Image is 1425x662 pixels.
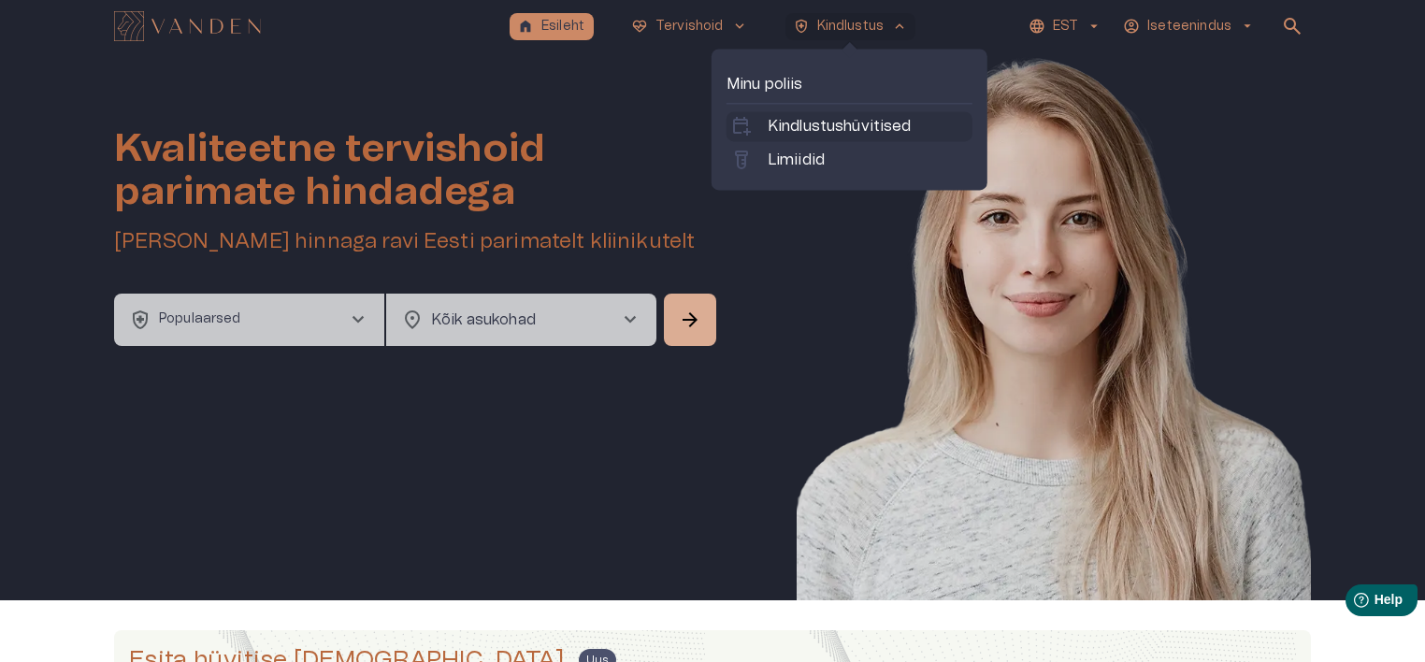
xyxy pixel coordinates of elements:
[1281,15,1303,37] span: search
[1147,17,1231,36] p: Iseteenindus
[891,18,908,35] span: keyboard_arrow_up
[1120,13,1259,40] button: Iseteenindusarrow_drop_down
[114,127,720,213] h1: Kvaliteetne tervishoid parimate hindadega
[541,17,584,36] p: Esileht
[727,73,972,95] p: Minu poliis
[797,52,1311,656] img: Woman smiling
[114,11,261,41] img: Vanden logo
[664,294,716,346] button: Search
[655,17,724,36] p: Tervishoid
[1274,7,1311,45] button: open search modal
[768,149,825,171] p: Limiidid
[730,115,753,137] span: calendar_add_on
[731,18,748,35] span: keyboard_arrow_down
[129,309,151,331] span: health_and_safety
[159,309,241,329] p: Populaarsed
[631,18,648,35] span: ecg_heart
[768,115,912,137] p: Kindlustushüvitised
[1239,18,1256,35] span: arrow_drop_down
[679,309,701,331] span: arrow_forward
[785,13,916,40] button: health_and_safetyKindlustuskeyboard_arrow_up
[401,309,424,331] span: location_on
[1053,17,1078,36] p: EST
[619,309,641,331] span: chevron_right
[517,18,534,35] span: home
[114,294,384,346] button: health_and_safetyPopulaarsedchevron_right
[817,17,885,36] p: Kindlustus
[730,115,969,137] a: calendar_add_onKindlustushüvitised
[793,18,810,35] span: health_and_safety
[347,309,369,331] span: chevron_right
[114,13,502,39] a: Navigate to homepage
[431,309,589,331] p: Kõik asukohad
[730,149,753,171] span: labs
[730,149,969,171] a: labsLimiidid
[114,228,720,255] h5: [PERSON_NAME] hinnaga ravi Eesti parimatelt kliinikutelt
[1026,13,1105,40] button: EST
[624,13,756,40] button: ecg_heartTervishoidkeyboard_arrow_down
[510,13,594,40] button: homeEsileht
[1279,577,1425,629] iframe: Help widget launcher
